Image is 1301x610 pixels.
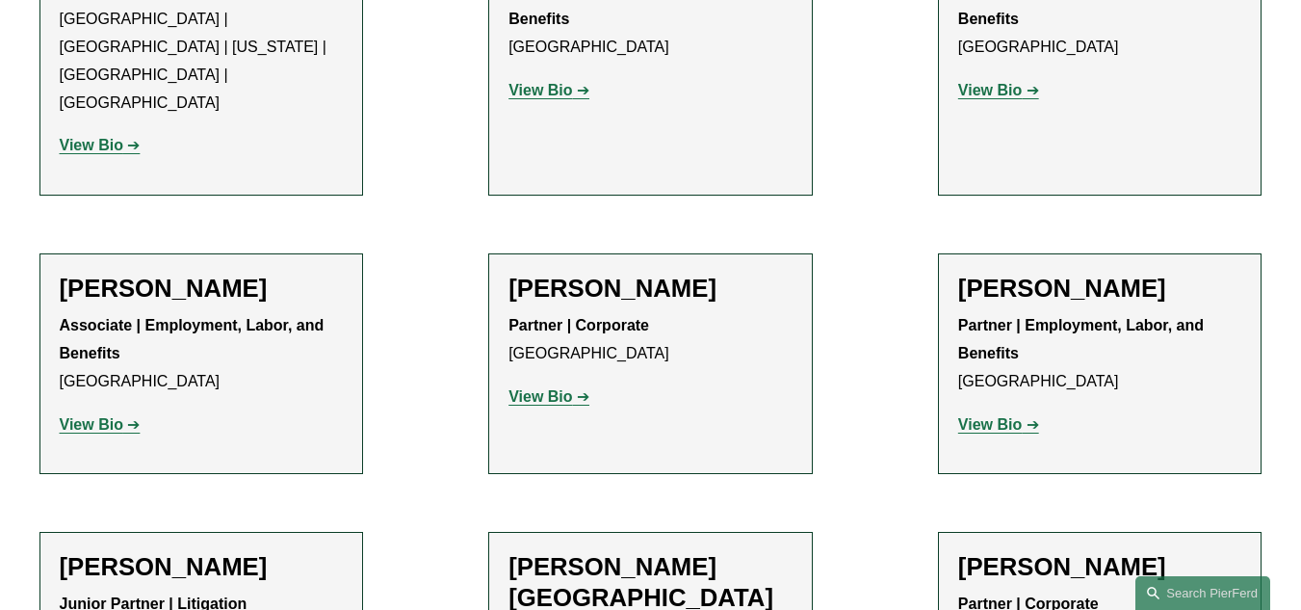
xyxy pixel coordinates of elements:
[958,82,1022,98] strong: View Bio
[958,416,1022,433] strong: View Bio
[508,274,793,304] h2: [PERSON_NAME]
[508,82,572,98] strong: View Bio
[508,317,649,333] strong: Partner | Corporate
[508,82,589,98] a: View Bio
[60,317,328,361] strong: Associate | Employment, Labor, and Benefits
[958,552,1242,582] h2: [PERSON_NAME]
[508,312,793,368] p: [GEOGRAPHIC_DATA]
[958,312,1242,395] p: [GEOGRAPHIC_DATA]
[958,317,1209,361] strong: Partner | Employment, Labor, and Benefits
[60,416,141,433] a: View Bio
[958,82,1039,98] a: View Bio
[60,137,123,153] strong: View Bio
[60,552,344,582] h2: [PERSON_NAME]
[508,388,589,405] a: View Bio
[508,388,572,405] strong: View Bio
[60,416,123,433] strong: View Bio
[958,274,1242,304] h2: [PERSON_NAME]
[1135,576,1270,610] a: Search this site
[60,137,141,153] a: View Bio
[958,416,1039,433] a: View Bio
[60,312,344,395] p: [GEOGRAPHIC_DATA]
[60,274,344,304] h2: [PERSON_NAME]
